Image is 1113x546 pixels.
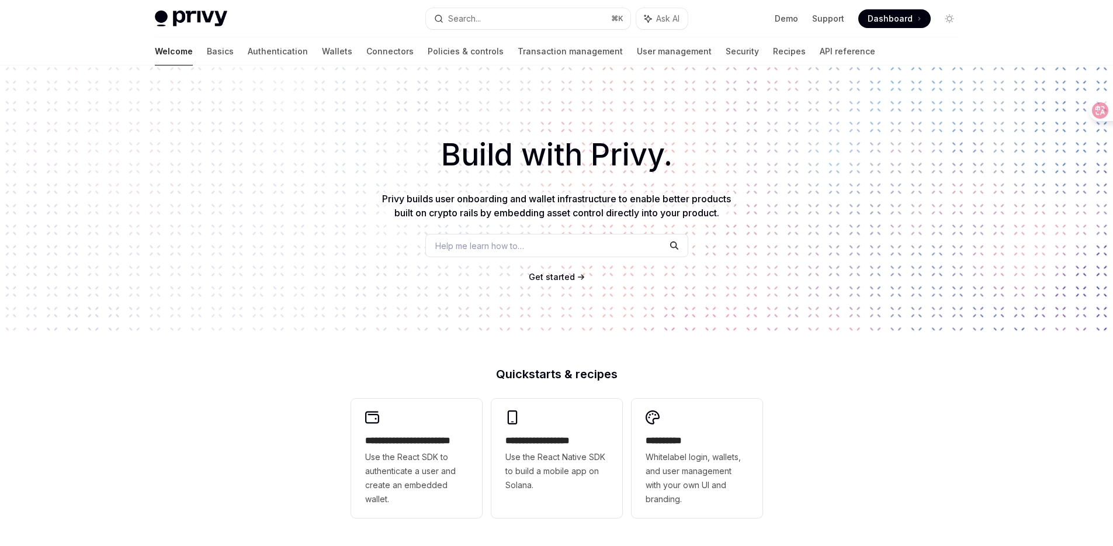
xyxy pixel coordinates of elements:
[726,37,759,65] a: Security
[155,37,193,65] a: Welcome
[322,37,352,65] a: Wallets
[529,271,575,283] a: Get started
[636,8,688,29] button: Ask AI
[611,14,623,23] span: ⌘ K
[155,11,227,27] img: light logo
[812,13,844,25] a: Support
[940,9,959,28] button: Toggle dark mode
[505,450,608,492] span: Use the React Native SDK to build a mobile app on Solana.
[775,13,798,25] a: Demo
[366,37,414,65] a: Connectors
[248,37,308,65] a: Authentication
[491,399,622,518] a: **** **** **** ***Use the React Native SDK to build a mobile app on Solana.
[529,272,575,282] span: Get started
[207,37,234,65] a: Basics
[448,12,481,26] div: Search...
[365,450,468,506] span: Use the React SDK to authenticate a user and create an embedded wallet.
[632,399,762,518] a: **** *****Whitelabel login, wallets, and user management with your own UI and branding.
[351,368,762,380] h2: Quickstarts & recipes
[868,13,913,25] span: Dashboard
[820,37,875,65] a: API reference
[518,37,623,65] a: Transaction management
[19,132,1094,178] h1: Build with Privy.
[656,13,679,25] span: Ask AI
[637,37,712,65] a: User management
[646,450,748,506] span: Whitelabel login, wallets, and user management with your own UI and branding.
[435,240,524,252] span: Help me learn how to…
[858,9,931,28] a: Dashboard
[426,8,630,29] button: Search...⌘K
[773,37,806,65] a: Recipes
[382,193,731,219] span: Privy builds user onboarding and wallet infrastructure to enable better products built on crypto ...
[428,37,504,65] a: Policies & controls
